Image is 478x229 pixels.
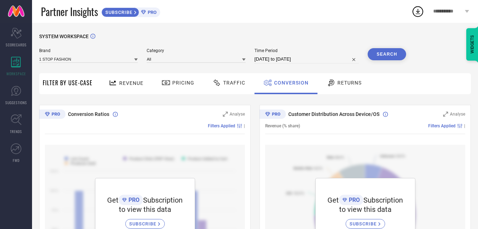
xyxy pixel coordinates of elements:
[119,80,143,86] span: Revenue
[347,197,360,203] span: PRO
[125,214,165,229] a: SUBSCRIBE
[223,80,245,86] span: Traffic
[143,196,183,204] span: Subscription
[450,112,465,117] span: Analyse
[265,123,300,128] span: Revenue (% share)
[39,34,89,39] span: SYSTEM WORKSPACE
[13,158,20,163] span: FWD
[68,111,109,117] span: Conversion Ratios
[147,48,245,53] span: Category
[10,129,22,134] span: TRENDS
[288,111,379,117] span: Customer Distribution Across Device/OS
[244,123,245,128] span: |
[464,123,465,128] span: |
[6,71,26,76] span: WORKSPACE
[39,110,65,120] div: Premium
[107,196,119,204] span: Get
[101,6,160,17] a: SUBSCRIBEPRO
[6,42,27,47] span: SCORECARDS
[223,112,228,117] svg: Zoom
[350,221,378,227] span: SUBSCRIBE
[41,4,98,19] span: Partner Insights
[172,80,194,86] span: Pricing
[259,110,286,120] div: Premium
[254,55,359,63] input: Select time period
[443,112,448,117] svg: Zoom
[208,123,235,128] span: Filters Applied
[43,78,93,87] span: Filter By Use-Case
[146,10,157,15] span: PRO
[428,123,456,128] span: Filters Applied
[337,80,362,86] span: Returns
[230,112,245,117] span: Analyse
[368,48,406,60] button: Search
[339,205,392,214] span: to view this data
[363,196,403,204] span: Subscription
[327,196,339,204] span: Get
[254,48,359,53] span: Time Period
[119,205,171,214] span: to view this data
[127,197,140,203] span: PRO
[129,221,158,227] span: SUBSCRIBE
[346,214,385,229] a: SUBSCRIBE
[5,100,27,105] span: SUGGESTIONS
[102,10,134,15] span: SUBSCRIBE
[274,80,309,86] span: Conversion
[411,5,424,18] div: Open download list
[39,48,138,53] span: Brand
